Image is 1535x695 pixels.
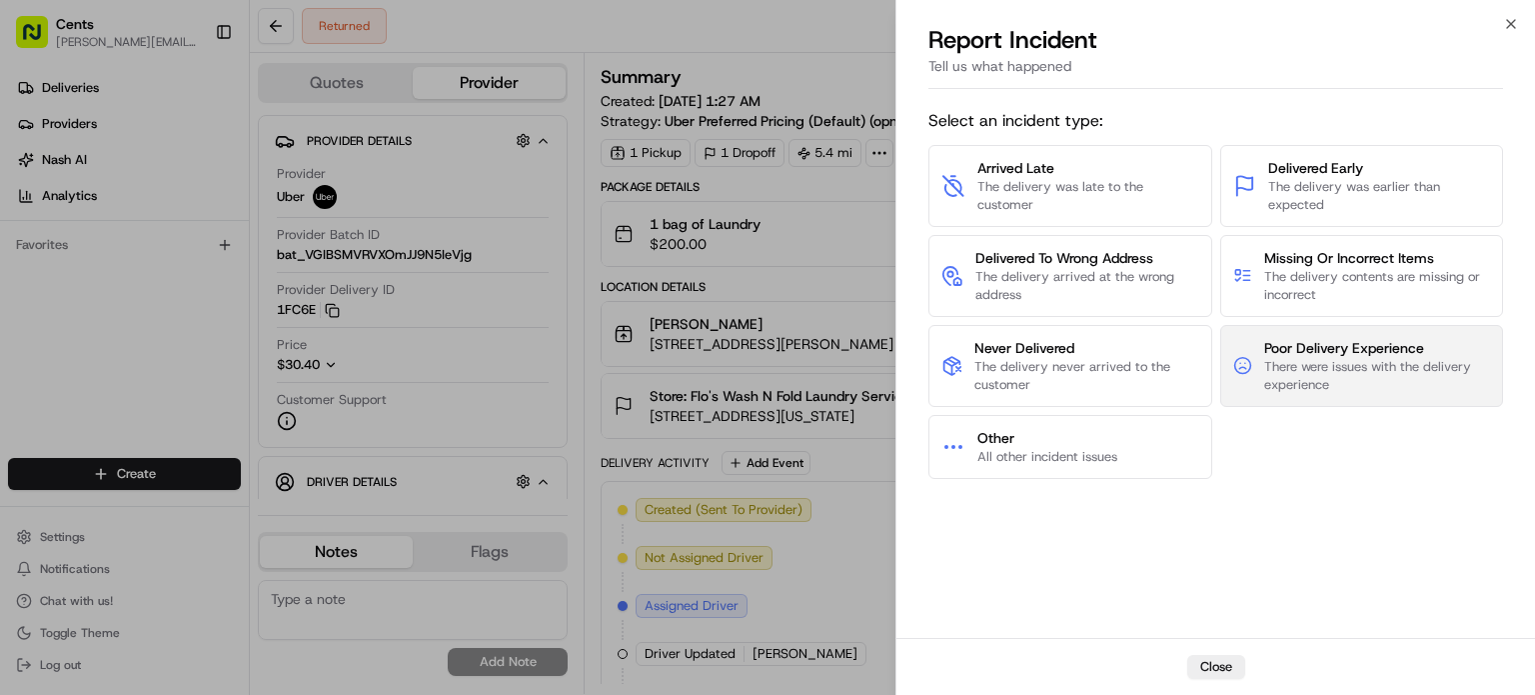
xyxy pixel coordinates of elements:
span: Never Delivered [974,338,1198,358]
span: Select an incident type: [928,109,1503,133]
a: Powered byPylon [141,338,242,354]
button: Poor Delivery ExperienceThere were issues with the delivery experience [1220,325,1504,407]
span: API Documentation [189,290,321,310]
a: 📗Knowledge Base [12,282,161,318]
p: Report Incident [928,24,1097,56]
button: Start new chat [340,197,364,221]
div: Tell us what happened [928,56,1503,89]
button: Arrived LateThe delivery was late to the customer [928,145,1212,227]
button: Delivered To Wrong AddressThe delivery arrived at the wrong address [928,235,1212,317]
input: Clear [52,129,330,150]
span: Delivered To Wrong Address [975,248,1199,268]
div: We're available if you need us! [68,211,253,227]
span: Arrived Late [977,158,1199,178]
span: The delivery was earlier than expected [1268,178,1490,214]
span: The delivery was late to the customer [977,178,1199,214]
img: Nash [20,20,60,60]
span: There were issues with the delivery experience [1264,358,1490,394]
div: 💻 [169,292,185,308]
button: Never DeliveredThe delivery never arrived to the customer [928,325,1212,407]
span: All other incident issues [977,448,1117,466]
button: Missing Or Incorrect ItemsThe delivery contents are missing or incorrect [1220,235,1504,317]
span: Knowledge Base [40,290,153,310]
span: Pylon [199,339,242,354]
span: Delivered Early [1268,158,1490,178]
a: 💻API Documentation [161,282,329,318]
button: Close [1187,655,1245,679]
p: Welcome 👋 [20,80,364,112]
span: Poor Delivery Experience [1264,338,1490,358]
img: 1736555255976-a54dd68f-1ca7-489b-9aae-adbdc363a1c4 [20,191,56,227]
span: Missing Or Incorrect Items [1264,248,1490,268]
div: 📗 [20,292,36,308]
span: Other [977,428,1117,448]
span: The delivery arrived at the wrong address [975,268,1199,304]
button: OtherAll other incident issues [928,415,1212,479]
span: The delivery never arrived to the customer [974,358,1198,394]
span: The delivery contents are missing or incorrect [1264,268,1490,304]
div: Start new chat [68,191,328,211]
button: Delivered EarlyThe delivery was earlier than expected [1220,145,1504,227]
